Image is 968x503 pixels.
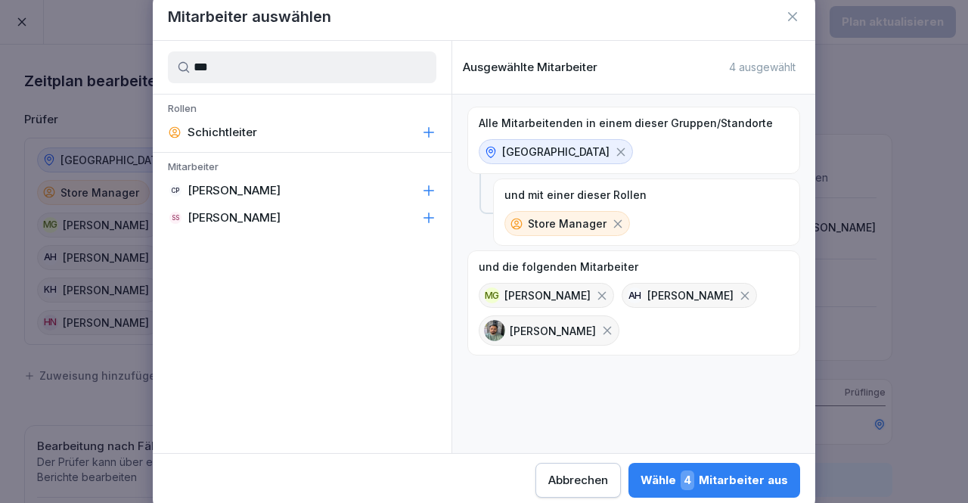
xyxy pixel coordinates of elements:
p: und mit einer dieser Rollen [504,188,647,202]
p: Mitarbeiter [153,160,451,177]
img: acspd2oimsszqxcaqf3jxeuc.png [484,320,505,341]
button: Abbrechen [535,463,621,498]
p: Store Manager [528,216,607,231]
p: [PERSON_NAME] [510,323,596,339]
p: [GEOGRAPHIC_DATA] [502,144,610,160]
div: SS [169,212,181,224]
p: Rollen [153,102,451,119]
span: 4 [681,470,694,490]
div: Abbrechen [548,472,608,489]
p: Schichtleiter [188,125,257,140]
p: [PERSON_NAME] [647,287,734,303]
div: CP [169,185,181,197]
div: MG [484,287,500,303]
p: 4 ausgewählt [729,61,796,74]
p: [PERSON_NAME] [504,287,591,303]
div: Wähle Mitarbeiter aus [641,470,788,490]
button: Wähle4Mitarbeiter aus [628,463,800,498]
p: [PERSON_NAME] [188,210,281,225]
p: Ausgewählte Mitarbeiter [463,61,597,74]
p: und die folgenden Mitarbeiter [479,260,638,274]
div: AH [627,287,643,303]
p: [PERSON_NAME] [188,183,281,198]
p: Alle Mitarbeitenden in einem dieser Gruppen/Standorte [479,116,773,130]
h1: Mitarbeiter auswählen [168,5,331,28]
